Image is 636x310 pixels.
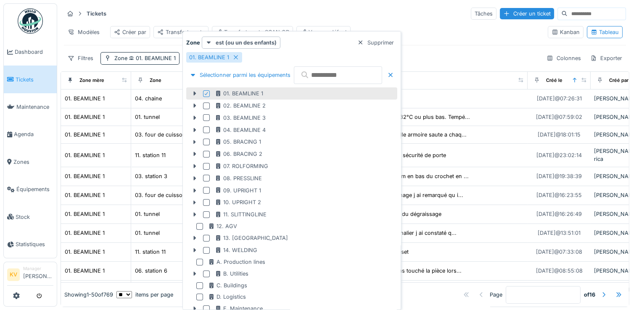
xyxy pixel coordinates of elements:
[135,95,162,102] div: 04. chaine
[135,131,186,139] div: 03. four de cuisson
[7,268,20,281] li: KV
[135,172,167,180] div: 03. station 3
[83,10,110,18] strong: Tickets
[536,113,582,121] div: [DATE] @ 07:59:02
[536,248,582,256] div: [DATE] @ 07:33:08
[65,229,105,237] div: 01. BEAMLINE 1
[16,240,53,248] span: Statistiques
[65,172,105,180] div: 01. BEAMLINE 1
[536,267,583,275] div: [DATE] @ 08:55:08
[300,28,347,36] div: Vue par défaut
[215,234,288,242] div: 13. [GEOGRAPHIC_DATA]
[157,28,205,36] div: Transfert poste
[135,113,160,121] div: 01. tunnel
[536,191,582,199] div: [DATE] @ 16:23:55
[208,293,246,301] div: D. Logistics
[186,69,294,81] div: Sélectionner parmi les équipements
[335,113,470,121] div: Température baisse vers 32°C ou plus bas. Tempé...
[116,291,173,299] div: items per page
[215,187,261,194] div: 09. UPRIGHT 1
[208,258,265,266] div: A. Production lines
[591,28,619,36] div: Tableau
[189,53,229,61] div: 01. BEAMLINE 1
[65,191,105,199] div: 01. BEAMLINE 1
[215,210,267,218] div: 11. SLITTINGLINE
[65,151,105,159] div: 01. BEAMLINE 1
[135,248,166,256] div: 11. station 11
[135,229,160,237] div: 01. tunnel
[208,222,237,230] div: 12. AGV
[215,174,262,182] div: 08. PRESSLINE
[584,291,595,299] strong: of 16
[543,52,585,64] div: Colonnes
[135,151,166,159] div: 11. station 11
[65,248,105,256] div: 01. BEAMLINE 1
[65,131,105,139] div: 01. BEAMLINE 1
[135,210,160,218] div: 01. tunnel
[586,52,626,64] div: Exporter
[538,229,581,237] div: [DATE] @ 13:51:01
[335,172,469,180] div: Après contrôle on a 2.3mm en bas du crochet en ...
[536,172,582,180] div: [DATE] @ 19:38:39
[14,130,53,138] span: Agenda
[16,185,53,193] span: Équipements
[16,76,53,84] span: Tickets
[215,102,266,110] div: 02. BEAMLINE 2
[135,191,186,199] div: 03. four de cuisson
[16,213,53,221] span: Stock
[335,131,467,139] div: Thermique dans la nouvelle armoire saute a chaq...
[127,55,176,61] span: 01. BEAMLINE 1
[215,114,266,122] div: 03. BEAMLINE 3
[135,267,167,275] div: 06. station 6
[186,39,200,47] strong: Zone
[215,138,261,146] div: 05. BRACING 1
[546,77,562,84] div: Créé le
[23,265,53,284] li: [PERSON_NAME]
[64,52,97,64] div: Filtres
[215,162,268,170] div: 07. ROLFORMING
[64,291,113,299] div: Showing 1 - 50 of 769
[114,28,146,36] div: Créer par
[215,198,261,206] div: 10. UPRIGHT 2
[114,54,176,62] div: Zone
[13,158,53,166] span: Zones
[65,267,105,275] div: 01. BEAMLINE 1
[65,210,105,218] div: 01. BEAMLINE 1
[609,77,628,84] div: Créé par
[216,28,289,36] div: Transfert poste SCAN QR
[79,77,104,84] div: Zone mère
[471,8,496,20] div: Tâches
[18,8,43,34] img: Badge_color-CXgf-gQk.svg
[215,270,248,278] div: B. Utilities
[215,246,257,254] div: 14. WELDING
[500,8,554,19] div: Créer un ticket
[216,39,277,47] strong: est (ou un des enfants)
[538,131,581,139] div: [DATE] @ 18:01:15
[64,26,103,38] div: Modèles
[354,37,397,48] div: Supprimer
[490,291,502,299] div: Page
[16,103,53,111] span: Maintenance
[536,210,582,218] div: [DATE] @ 16:26:49
[537,95,582,102] div: [DATE] @ 07:26:31
[150,77,161,84] div: Zone
[65,113,105,121] div: 01. BEAMLINE 1
[215,126,266,134] div: 04. BEAMLINE 4
[208,281,247,289] div: C. Buildings
[65,95,105,102] div: 01. BEAMLINE 1
[15,48,53,56] span: Dashboard
[552,28,580,36] div: Kanban
[536,151,582,159] div: [DATE] @ 23:02:14
[23,265,53,272] div: Manager
[215,150,262,158] div: 06. BRACING 2
[215,89,263,97] div: 01. BEAMLINE 1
